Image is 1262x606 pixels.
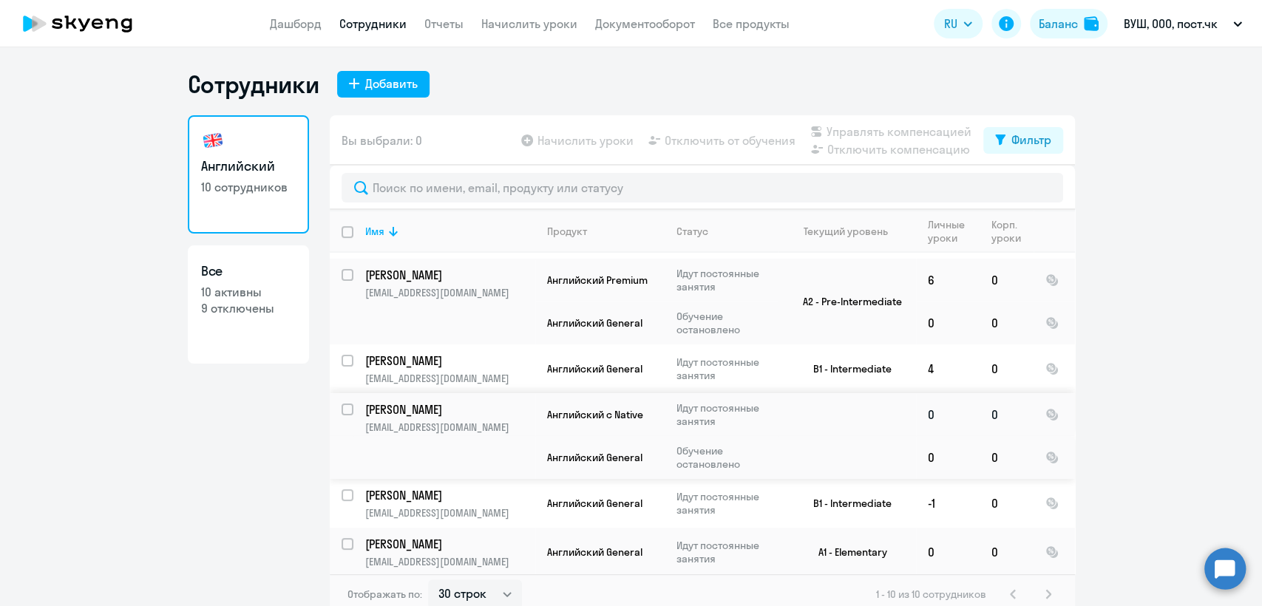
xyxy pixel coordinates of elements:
td: 0 [980,528,1034,576]
span: Английский General [547,497,642,510]
div: Баланс [1039,15,1078,33]
td: 0 [980,436,1034,479]
p: [EMAIL_ADDRESS][DOMAIN_NAME] [365,555,535,568]
p: Обучение остановлено [676,310,778,336]
span: 1 - 10 из 10 сотрудников [876,588,986,601]
td: 0 [916,528,980,576]
img: balance [1084,16,1099,31]
a: [PERSON_NAME] [365,353,535,369]
div: Добавить [365,75,418,92]
p: [EMAIL_ADDRESS][DOMAIN_NAME] [365,421,535,434]
span: Английский Premium [547,273,648,287]
span: Отображать по: [347,588,422,601]
p: Идут постоянные занятия [676,539,778,565]
span: Английский General [547,362,642,375]
a: [PERSON_NAME] [365,487,535,503]
button: ВУШ, ООО, пост.чк [1116,6,1249,41]
button: Фильтр [983,127,1063,154]
a: Дашборд [270,16,322,31]
div: Текущий уровень [804,225,888,238]
span: Вы выбрали: 0 [342,132,422,149]
p: Идут постоянные занятия [676,401,778,428]
button: RU [934,9,983,38]
p: Идут постоянные занятия [676,490,778,517]
p: 10 активны [201,284,296,300]
td: B1 - Intermediate [778,344,916,393]
div: Имя [365,225,384,238]
td: 6 [916,259,980,302]
span: RU [944,15,957,33]
h3: Английский [201,157,296,176]
button: Балансbalance [1030,9,1107,38]
p: [PERSON_NAME] [365,353,532,369]
td: 0 [980,393,1034,436]
td: 0 [980,344,1034,393]
a: [PERSON_NAME] [365,401,535,418]
a: Документооборот [595,16,695,31]
p: [PERSON_NAME] [365,536,532,552]
td: A1 - Elementary [778,528,916,576]
a: Английский10 сотрудников [188,115,309,234]
p: 9 отключены [201,300,296,316]
td: 0 [916,302,980,344]
button: Добавить [337,71,430,98]
p: [EMAIL_ADDRESS][DOMAIN_NAME] [365,286,535,299]
a: Сотрудники [339,16,407,31]
p: [PERSON_NAME] [365,401,532,418]
a: Все10 активны9 отключены [188,245,309,364]
p: [EMAIL_ADDRESS][DOMAIN_NAME] [365,506,535,520]
td: 0 [916,393,980,436]
img: english [201,129,225,152]
span: Английский с Native [547,408,643,421]
div: Продукт [547,225,587,238]
td: 4 [916,344,980,393]
td: 0 [980,302,1034,344]
td: A2 - Pre-Intermediate [778,259,916,344]
p: [PERSON_NAME] [365,487,532,503]
p: Идут постоянные занятия [676,355,778,382]
input: Поиск по имени, email, продукту или статусу [342,173,1063,202]
td: -1 [916,479,980,528]
span: Английский General [547,316,642,330]
a: Начислить уроки [481,16,577,31]
a: [PERSON_NAME] [365,267,535,283]
p: [PERSON_NAME] [365,267,532,283]
p: Обучение остановлено [676,444,778,471]
td: 0 [980,259,1034,302]
a: Все продукты [713,16,790,31]
h3: Все [201,262,296,281]
div: Фильтр [1011,131,1051,149]
td: B1 - Intermediate [778,479,916,528]
p: [EMAIL_ADDRESS][DOMAIN_NAME] [365,372,535,385]
td: 0 [916,436,980,479]
p: Идут постоянные занятия [676,267,778,293]
div: Статус [676,225,708,238]
a: Отчеты [424,16,464,31]
p: 10 сотрудников [201,179,296,195]
p: ВУШ, ООО, пост.чк [1124,15,1218,33]
h1: Сотрудники [188,69,319,99]
div: Имя [365,225,535,238]
div: Личные уроки [928,218,979,245]
div: Текущий уровень [790,225,915,238]
td: 0 [980,479,1034,528]
a: [PERSON_NAME] [365,536,535,552]
span: Английский General [547,545,642,559]
span: Английский General [547,451,642,464]
div: Корп. уроки [991,218,1033,245]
